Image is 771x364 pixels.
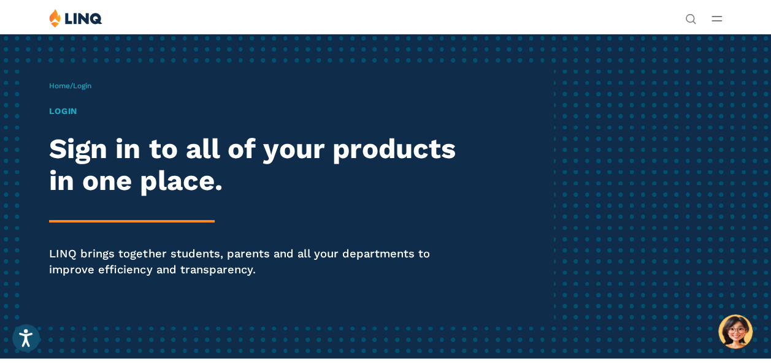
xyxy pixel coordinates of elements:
[685,12,696,23] button: Open Search Bar
[49,105,473,118] h1: Login
[49,133,473,197] h2: Sign in to all of your products in one place.
[73,82,91,90] span: Login
[49,82,70,90] a: Home
[712,12,722,25] button: Open Main Menu
[49,9,102,28] img: LINQ | K‑12 Software
[718,314,753,349] button: Hello, have a question? Let’s chat.
[685,9,696,23] nav: Utility Navigation
[49,246,473,278] p: LINQ brings together students, parents and all your departments to improve efficiency and transpa...
[49,82,91,90] span: /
